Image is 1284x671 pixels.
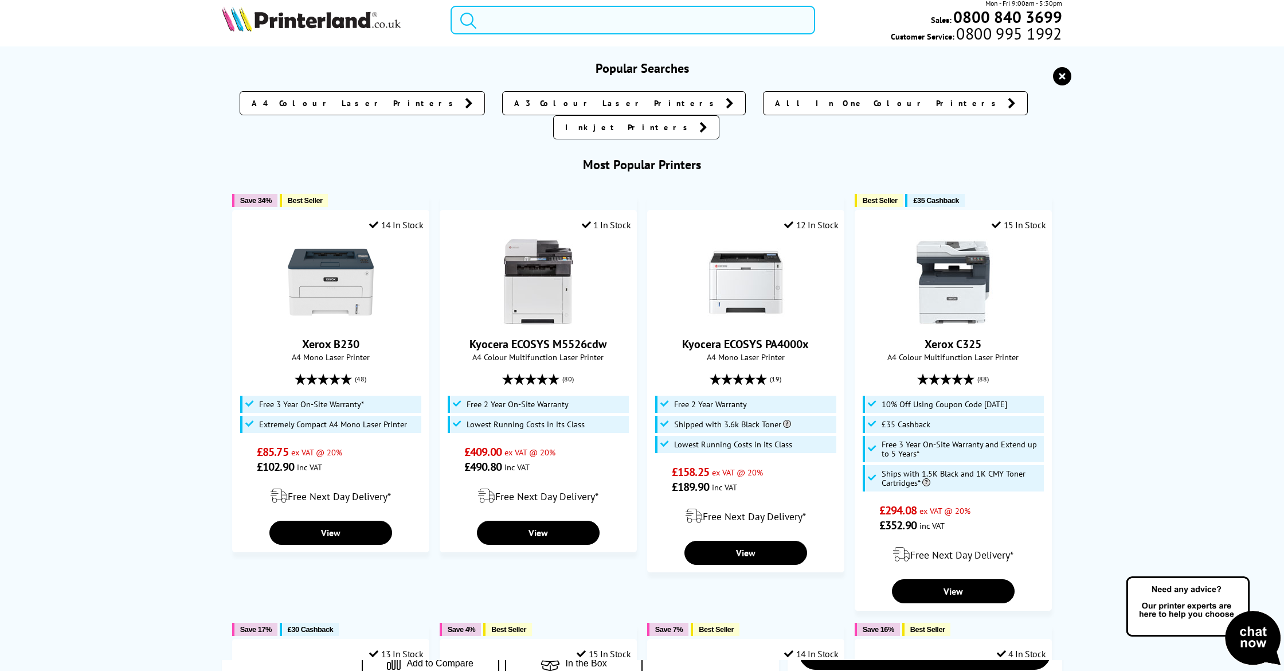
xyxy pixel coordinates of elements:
a: Kyocera ECOSYS M5526cdw [469,337,606,352]
span: A4 Mono Laser Printer [238,352,423,362]
span: Best Seller [910,625,945,634]
span: In the Box [566,658,607,669]
span: (48) [355,368,366,390]
span: £352.90 [879,518,917,533]
span: Free 2 Year Warranty [674,400,747,409]
button: Best Seller [483,623,532,636]
a: A3 Colour Laser Printers [502,91,746,115]
span: £102.90 [257,459,294,474]
a: Inkjet Printers [553,115,719,139]
h3: Most Popular Printers [222,157,1062,173]
span: £35 Cashback [882,420,930,429]
span: £85.75 [257,444,288,459]
span: A4 Mono Laser Printer [653,352,838,362]
span: Save 16% [863,625,894,634]
span: Best Seller [491,625,526,634]
a: Kyocera ECOSYS PA4000x [682,337,809,352]
span: (19) [770,368,781,390]
span: 10% Off Using Coupon Code [DATE] [882,400,1007,409]
span: ex VAT @ 20% [919,505,970,516]
span: A3 Colour Laser Printers [514,97,720,109]
span: Ships with 1.5K Black and 1K CMY Toner Cartridges* [882,469,1041,487]
a: Xerox C325 [910,316,996,327]
span: inc VAT [919,520,945,531]
button: £35 Cashback [905,194,964,207]
div: 14 In Stock [784,648,838,660]
div: modal_delivery [653,500,838,532]
button: Best Seller [902,623,951,636]
b: 0800 840 3699 [953,6,1062,28]
span: Best Seller [288,196,323,205]
span: inc VAT [504,462,530,473]
span: Add to Compare [406,658,473,669]
span: Save 4% [448,625,475,634]
span: ex VAT @ 20% [504,447,555,458]
img: Kyocera ECOSYS M5526cdw [495,239,581,325]
span: Best Seller [863,196,898,205]
div: 15 In Stock [577,648,631,660]
button: Save 7% [647,623,688,636]
div: modal_delivery [238,480,423,512]
span: ex VAT @ 20% [712,467,763,478]
span: £409.00 [464,444,502,459]
a: Printerland Logo [222,6,436,34]
span: Customer Service: [891,28,1062,42]
a: View [684,541,807,565]
span: inc VAT [297,462,322,473]
span: Sales: [931,14,952,25]
input: Search product or brand [451,6,815,34]
span: (88) [977,368,989,390]
span: A4 Colour Laser Printers [252,97,459,109]
div: 14 In Stock [369,219,423,231]
img: Printerland Logo [222,6,401,32]
span: Free 3 Year On-Site Warranty and Extend up to 5 Years* [882,440,1041,458]
a: View [892,579,1014,603]
button: £30 Cashback [280,623,339,636]
span: £35 Cashback [913,196,958,205]
span: Free 2 Year On-Site Warranty [467,400,569,409]
a: View [477,521,599,545]
span: All In One Colour Printers [775,97,1002,109]
span: ex VAT @ 20% [291,447,342,458]
button: Save 16% [855,623,900,636]
a: View [269,521,392,545]
img: Xerox C325 [910,239,996,325]
button: Best Seller [855,194,903,207]
span: A4 Colour Multifunction Laser Printer [861,352,1046,362]
h3: Popular Searches [222,60,1062,76]
button: Best Seller [280,194,328,207]
img: Xerox B230 [288,239,374,325]
span: A4 Colour Multifunction Laser Printer [446,352,631,362]
div: modal_delivery [446,480,631,512]
span: Lowest Running Costs in its Class [467,420,585,429]
div: 15 In Stock [992,219,1046,231]
span: Save 34% [240,196,272,205]
span: Free 3 Year On-Site Warranty* [259,400,364,409]
div: 1 In Stock [582,219,631,231]
span: inc VAT [712,482,737,493]
span: Inkjet Printers [565,122,694,133]
img: Kyocera ECOSYS PA4000x [703,239,789,325]
span: Best Seller [699,625,734,634]
div: 12 In Stock [784,219,838,231]
span: Shipped with 3.6k Black Toner [674,420,791,429]
span: £30 Cashback [288,625,333,634]
span: £158.25 [672,465,709,479]
button: Save 4% [440,623,481,636]
span: Save 7% [655,625,683,634]
span: (80) [562,368,574,390]
a: All In One Colour Printers [763,91,1028,115]
div: 13 In Stock [369,648,423,660]
a: 0800 840 3699 [952,11,1062,22]
a: Kyocera ECOSYS M5526cdw [495,316,581,327]
span: £490.80 [464,459,502,474]
button: Save 34% [232,194,277,207]
a: A4 Colour Laser Printers [240,91,485,115]
span: Save 17% [240,625,272,634]
span: Lowest Running Costs in its Class [674,440,792,449]
a: Xerox B230 [302,337,359,352]
span: Extremely Compact A4 Mono Laser Printer [259,420,407,429]
span: £294.08 [879,503,917,518]
div: modal_delivery [861,539,1046,571]
a: Xerox B230 [288,316,374,327]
